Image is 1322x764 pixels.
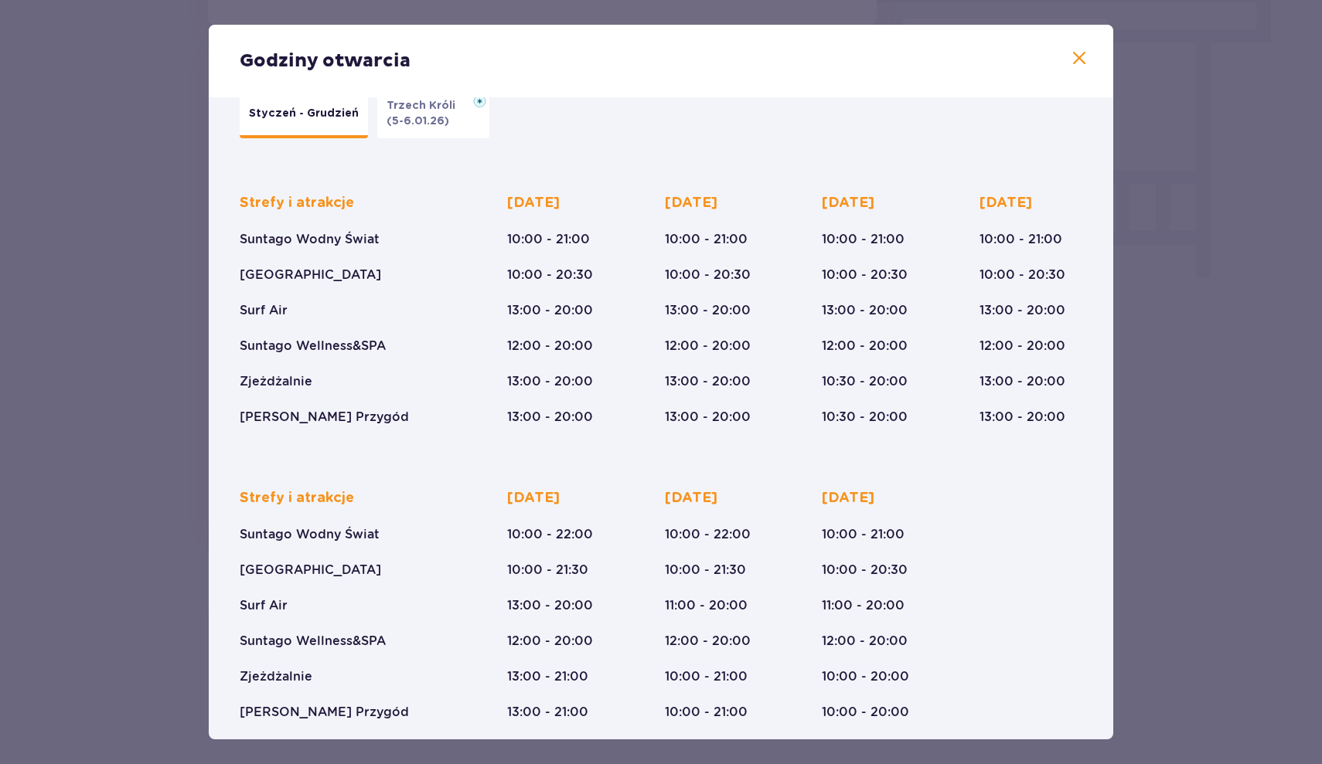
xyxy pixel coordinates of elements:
[665,302,751,319] p: 13:00 - 20:00
[240,231,380,248] p: Suntago Wodny Świat
[507,668,588,685] p: 13:00 - 21:00
[665,267,751,284] p: 10:00 - 20:30
[507,231,590,248] p: 10:00 - 21:00
[822,489,874,508] p: [DATE]
[822,302,908,319] p: 13:00 - 20:00
[240,49,411,73] p: Godziny otwarcia
[240,489,354,508] p: Strefy i atrakcje
[240,338,386,355] p: Suntago Wellness&SPA
[822,338,908,355] p: 12:00 - 20:00
[822,231,905,248] p: 10:00 - 21:00
[240,633,386,650] p: Suntago Wellness&SPA
[980,373,1065,390] p: 13:00 - 20:00
[507,489,560,508] p: [DATE]
[240,668,312,685] p: Zjeżdżalnie
[387,98,465,114] p: Trzech Króli
[822,267,908,284] p: 10:00 - 20:30
[665,489,717,508] p: [DATE]
[822,526,905,543] p: 10:00 - 21:00
[507,267,593,284] p: 10:00 - 20:30
[980,231,1062,248] p: 10:00 - 21:00
[507,597,593,614] p: 13:00 - 20:00
[240,92,368,138] button: Styczeń - Grudzień
[507,562,588,579] p: 10:00 - 21:30
[665,704,748,721] p: 10:00 - 21:00
[240,267,381,284] p: [GEOGRAPHIC_DATA]
[507,373,593,390] p: 13:00 - 20:00
[665,526,751,543] p: 10:00 - 22:00
[249,106,359,121] p: Styczeń - Grudzień
[665,633,751,650] p: 12:00 - 20:00
[980,338,1065,355] p: 12:00 - 20:00
[665,231,748,248] p: 10:00 - 21:00
[822,194,874,212] p: [DATE]
[240,302,288,319] p: Surf Air
[822,597,905,614] p: 11:00 - 20:00
[507,633,593,650] p: 12:00 - 20:00
[507,526,593,543] p: 10:00 - 22:00
[665,194,717,212] p: [DATE]
[507,704,588,721] p: 13:00 - 21:00
[822,373,908,390] p: 10:30 - 20:00
[387,114,449,129] p: (5-6.01.26)
[507,338,593,355] p: 12:00 - 20:00
[240,562,381,579] p: [GEOGRAPHIC_DATA]
[240,526,380,543] p: Suntago Wodny Świat
[507,409,593,426] p: 13:00 - 20:00
[240,194,354,212] p: Strefy i atrakcje
[980,267,1065,284] p: 10:00 - 20:30
[822,704,909,721] p: 10:00 - 20:00
[822,633,908,650] p: 12:00 - 20:00
[240,373,312,390] p: Zjeżdżalnie
[665,373,751,390] p: 13:00 - 20:00
[665,597,748,614] p: 11:00 - 20:00
[822,562,908,579] p: 10:00 - 20:30
[822,668,909,685] p: 10:00 - 20:00
[377,92,489,138] button: Trzech Króli(5-6.01.26)
[240,409,409,426] p: [PERSON_NAME] Przygód
[240,704,409,721] p: [PERSON_NAME] Przygód
[507,194,560,212] p: [DATE]
[665,409,751,426] p: 13:00 - 20:00
[980,409,1065,426] p: 13:00 - 20:00
[507,302,593,319] p: 13:00 - 20:00
[980,194,1032,212] p: [DATE]
[822,409,908,426] p: 10:30 - 20:00
[665,668,748,685] p: 10:00 - 21:00
[980,302,1065,319] p: 13:00 - 20:00
[665,562,746,579] p: 10:00 - 21:30
[665,338,751,355] p: 12:00 - 20:00
[240,597,288,614] p: Surf Air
